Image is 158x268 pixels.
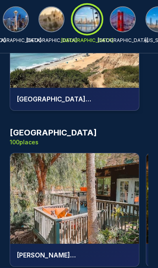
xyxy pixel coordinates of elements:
p: [GEOGRAPHIC_DATA] [26,37,77,44]
p: [GEOGRAPHIC_DATA] [61,37,113,44]
h4: [GEOGRAPHIC_DATA][PERSON_NAME] [17,94,132,104]
img: Los Angeles [39,7,64,32]
p: 100 places [10,138,97,146]
img: Bandy Canyon Ranch [10,153,139,244]
p: [GEOGRAPHIC_DATA] [98,37,148,44]
h4: [PERSON_NAME][GEOGRAPHIC_DATA] [17,250,132,260]
img: San Francisco [111,7,135,32]
h3: [GEOGRAPHIC_DATA] [10,127,97,138]
img: Seattle [4,7,28,32]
